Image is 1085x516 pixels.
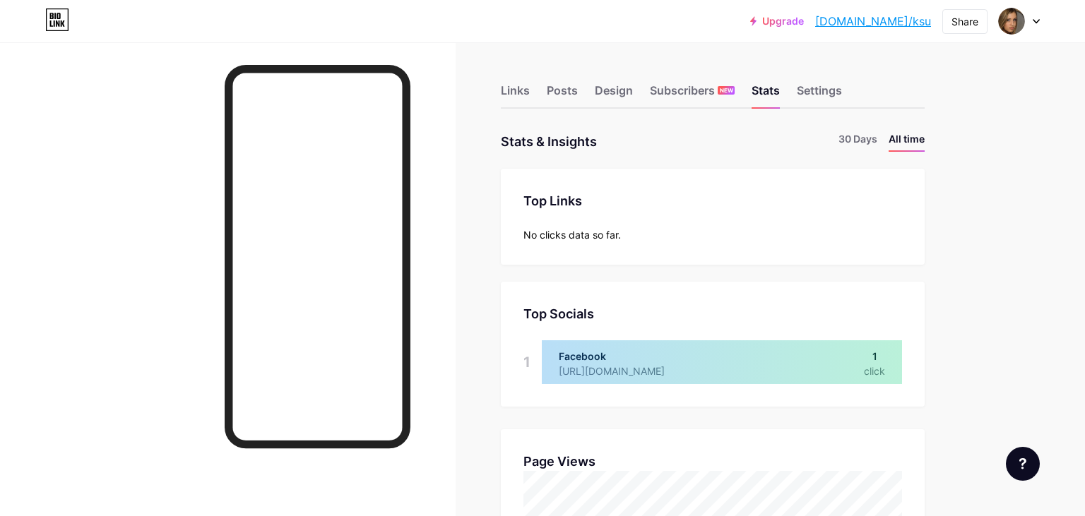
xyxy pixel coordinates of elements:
div: Top Links [523,191,902,210]
a: [DOMAIN_NAME]/ksu [815,13,931,30]
div: Stats [752,82,780,107]
img: ksu [998,8,1025,35]
div: Stats & Insights [501,131,597,152]
div: Links [501,82,530,107]
div: 1 [523,340,530,384]
div: Top Socials [523,304,902,323]
div: Settings [797,82,842,107]
div: Posts [547,82,578,107]
span: NEW [720,86,733,95]
li: All time [889,131,925,152]
div: Page Views [523,452,902,471]
div: Design [595,82,633,107]
a: Upgrade [750,16,804,27]
li: 30 Days [838,131,877,152]
div: Share [951,14,978,29]
div: No clicks data so far. [523,227,902,242]
div: Subscribers [650,82,735,107]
